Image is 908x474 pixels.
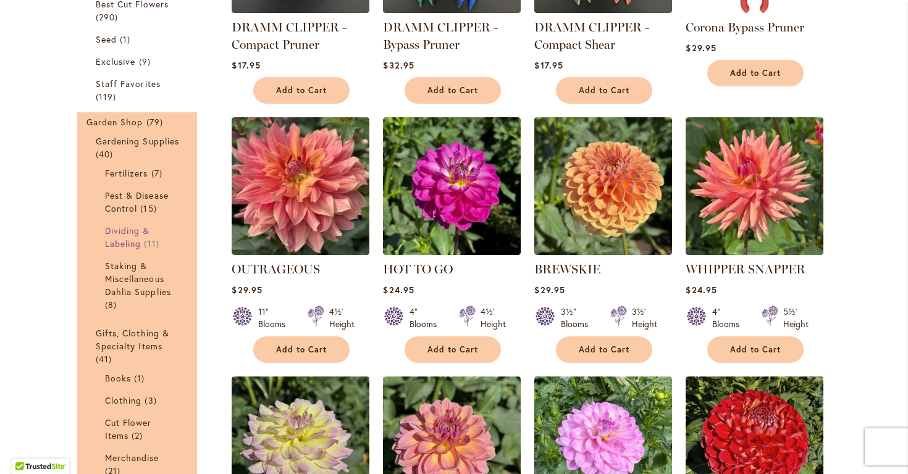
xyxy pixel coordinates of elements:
a: Gardening Supplies [96,135,182,160]
a: Clothing [105,394,172,407]
div: 4½' Height [481,306,506,330]
a: Garden Shop [86,115,191,128]
span: Clothing [105,394,141,406]
span: Add to Cart [427,85,478,96]
span: Fertilizers [105,167,148,179]
a: DRAMM CLIPPER - Bypass Pruner [383,4,521,15]
a: Staking &amp; Miscellaneous Dahlia Supplies [105,259,172,311]
div: 4" Blooms [712,306,747,330]
span: Exclusive [96,56,135,67]
span: $29.95 [232,284,262,296]
img: HOT TO GO [383,117,521,255]
span: $32.95 [383,59,414,71]
button: Add to Cart [707,336,804,363]
span: 79 [146,115,166,128]
a: Staff Favorites [96,77,182,103]
span: Add to Cart [579,344,629,355]
button: Add to Cart [556,77,652,104]
span: 3 [145,394,159,407]
a: Books [105,372,172,385]
span: 11 [144,237,162,250]
span: $17.95 [534,59,563,71]
a: Fertilizers [105,167,172,180]
span: $24.95 [383,284,414,296]
span: Add to Cart [579,85,629,96]
a: OUTRAGEOUS [232,246,369,257]
span: Pest & Disease Control [105,189,169,214]
span: Cut Flower Items [105,417,152,441]
div: 5½' Height [783,306,809,330]
span: 40 [96,148,116,160]
a: Corona Bypass Pruner [686,4,823,15]
img: OUTRAGEOUS [232,117,369,255]
a: BREWSKIE [534,246,672,257]
a: BREWSKIE [534,262,600,276]
span: 9 [139,55,154,68]
span: Gardening Supplies [96,135,179,147]
span: $29.95 [534,284,565,296]
a: Corona Bypass Pruner [686,20,804,35]
span: Seed [96,33,117,45]
a: Dividing &amp; Labeling [105,224,172,250]
span: Gifts, Clothing & Specialty Items [96,327,169,352]
span: Add to Cart [730,344,781,355]
span: $17.95 [232,59,260,71]
span: 290 [96,10,121,23]
span: $29.95 [686,42,716,54]
span: Books [105,372,131,384]
span: $24.95 [686,284,717,296]
iframe: Launch Accessibility Center [9,430,44,465]
div: 4" Blooms [410,306,444,330]
button: Add to Cart [405,336,501,363]
span: 7 [151,167,166,180]
a: DRAMM CLIPPER - Compact Shear [534,4,672,15]
button: Add to Cart [707,60,804,86]
span: Staff Favorites [96,78,161,89]
a: Cut Flower Items [105,416,172,442]
button: Add to Cart [405,77,501,104]
span: 8 [105,298,120,311]
span: Add to Cart [730,68,781,78]
span: 2 [132,429,146,442]
button: Add to Cart [556,336,652,363]
span: Dividing & Labeling [105,225,150,249]
div: 11" Blooms [258,306,293,330]
a: Seed [96,33,182,46]
span: Add to Cart [276,85,327,96]
a: OUTRAGEOUS [232,262,320,276]
span: Add to Cart [427,344,478,355]
span: Merchandise [105,452,159,464]
img: BREWSKIE [534,117,672,255]
a: HOT TO GO [383,246,521,257]
span: Staking & Miscellaneous Dahlia Supplies [105,260,171,297]
div: 4½' Height [329,306,355,330]
a: DRAMM CLIPPER - Compact Shear [534,20,649,52]
a: Exclusive [96,55,182,68]
a: Pest &amp; Disease Control [105,189,172,215]
div: 3½' Height [632,306,657,330]
a: Gifts, Clothing &amp; Specialty Items [96,326,182,365]
button: Add to Cart [253,77,350,104]
img: WHIPPER SNAPPER [686,117,823,255]
span: 15 [140,202,159,215]
a: DRAMM CLIPPER - Compact Pruner [232,4,369,15]
a: HOT TO GO [383,262,453,276]
a: DRAMM CLIPPER - Bypass Pruner [383,20,498,52]
span: 1 [120,33,133,46]
a: WHIPPER SNAPPER [686,246,823,257]
div: 3½" Blooms [561,306,595,330]
a: DRAMM CLIPPER - Compact Pruner [232,20,347,52]
button: Add to Cart [253,336,350,363]
a: WHIPPER SNAPPER [686,262,805,276]
span: 119 [96,90,119,103]
span: Garden Shop [86,116,143,128]
span: 41 [96,352,115,365]
span: Add to Cart [276,344,327,355]
span: 1 [134,372,148,385]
